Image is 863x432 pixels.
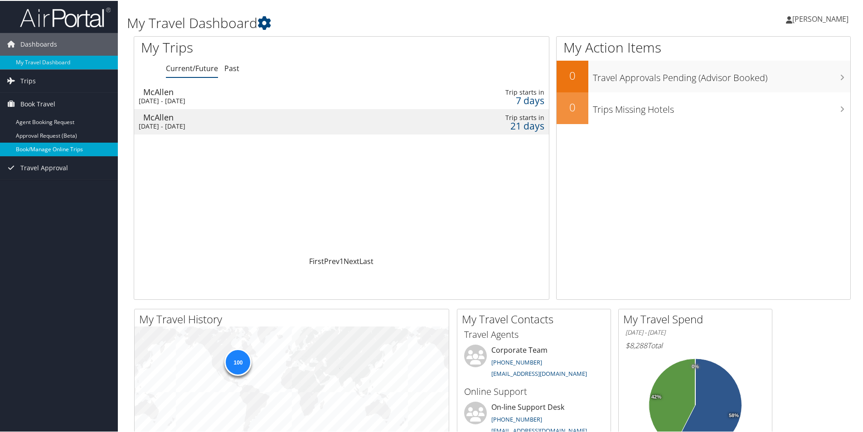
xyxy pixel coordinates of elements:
[462,311,611,326] h2: My Travel Contacts
[141,37,369,56] h1: My Trips
[166,62,218,72] a: Current/Future
[625,327,765,336] h6: [DATE] - [DATE]
[451,121,544,129] div: 21 days
[139,96,396,104] div: [DATE] - [DATE]
[20,69,36,91] span: Trips
[557,99,588,114] h2: 0
[20,92,55,115] span: Book Travel
[557,60,850,91] a: 0Travel Approvals Pending (Advisor Booked)
[692,363,699,369] tspan: 0%
[792,13,848,23] span: [PERSON_NAME]
[451,87,544,96] div: Trip starts in
[729,412,739,418] tspan: 58%
[625,340,647,350] span: $8,288
[557,91,850,123] a: 0Trips Missing Hotels
[460,344,608,381] li: Corporate Team
[557,37,850,56] h1: My Action Items
[651,394,661,399] tspan: 42%
[324,255,339,265] a: Prev
[224,62,239,72] a: Past
[451,96,544,104] div: 7 days
[593,66,850,83] h3: Travel Approvals Pending (Advisor Booked)
[139,121,396,130] div: [DATE] - [DATE]
[224,347,252,374] div: 100
[20,156,68,178] span: Travel Approval
[491,369,587,377] a: [EMAIL_ADDRESS][DOMAIN_NAME]
[20,32,57,55] span: Dashboards
[625,340,765,350] h6: Total
[20,6,111,27] img: airportal-logo.png
[464,384,604,397] h3: Online Support
[557,67,588,82] h2: 0
[344,255,359,265] a: Next
[491,414,542,422] a: [PHONE_NUMBER]
[464,327,604,340] h3: Travel Agents
[309,255,324,265] a: First
[339,255,344,265] a: 1
[593,98,850,115] h3: Trips Missing Hotels
[491,357,542,365] a: [PHONE_NUMBER]
[359,255,373,265] a: Last
[786,5,858,32] a: [PERSON_NAME]
[127,13,614,32] h1: My Travel Dashboard
[143,112,401,120] div: McAllen
[623,311,772,326] h2: My Travel Spend
[451,113,544,121] div: Trip starts in
[139,311,449,326] h2: My Travel History
[143,87,401,95] div: McAllen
